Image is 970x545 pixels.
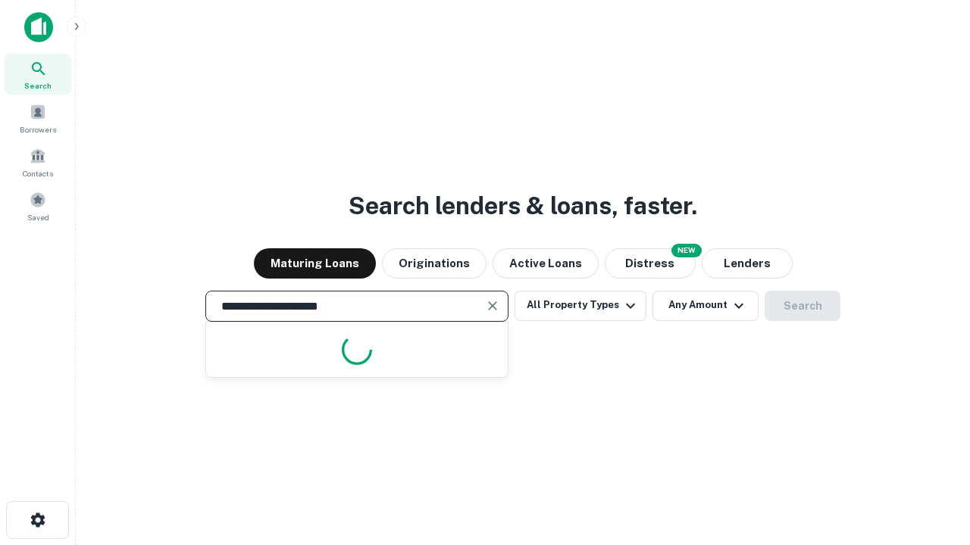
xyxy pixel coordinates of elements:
button: Search distressed loans with lien and other non-mortgage details. [605,248,696,279]
span: Borrowers [20,123,56,135]
button: Originations [382,248,487,279]
span: Saved [27,211,49,223]
span: Contacts [23,167,53,179]
button: Any Amount [652,291,759,321]
h3: Search lenders & loans, faster. [349,188,697,224]
img: capitalize-icon.png [24,12,53,42]
span: Search [24,79,52,92]
button: Clear [482,295,503,316]
a: Contacts [5,142,71,182]
a: Saved [5,185,71,226]
button: All Property Types [515,291,646,321]
a: Search [5,54,71,95]
button: Lenders [702,248,793,279]
button: Active Loans [493,248,599,279]
a: Borrowers [5,98,71,139]
div: NEW [671,244,702,257]
iframe: Chat Widget [894,424,970,497]
button: Maturing Loans [254,248,376,279]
